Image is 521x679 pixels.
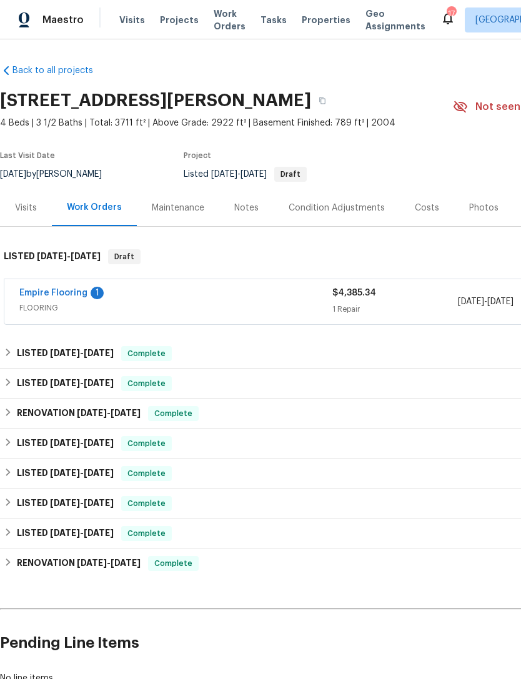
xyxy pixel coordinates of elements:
[42,14,84,26] span: Maestro
[458,295,514,308] span: -
[149,557,197,570] span: Complete
[111,558,141,567] span: [DATE]
[50,468,114,477] span: -
[122,377,171,390] span: Complete
[84,379,114,387] span: [DATE]
[184,152,211,159] span: Project
[365,7,425,32] span: Geo Assignments
[122,347,171,360] span: Complete
[109,250,139,263] span: Draft
[50,349,80,357] span: [DATE]
[332,303,457,315] div: 1 Repair
[84,498,114,507] span: [DATE]
[214,7,246,32] span: Work Orders
[17,436,114,451] h6: LISTED
[19,289,87,297] a: Empire Flooring
[50,379,114,387] span: -
[458,297,484,306] span: [DATE]
[50,528,114,537] span: -
[275,171,305,178] span: Draft
[50,379,80,387] span: [DATE]
[302,14,350,26] span: Properties
[122,497,171,510] span: Complete
[184,170,307,179] span: Listed
[67,201,122,214] div: Work Orders
[77,558,107,567] span: [DATE]
[77,409,107,417] span: [DATE]
[50,439,114,447] span: -
[332,289,376,297] span: $4,385.34
[77,558,141,567] span: -
[50,439,80,447] span: [DATE]
[415,202,439,214] div: Costs
[84,528,114,537] span: [DATE]
[17,376,114,391] h6: LISTED
[37,252,101,260] span: -
[84,439,114,447] span: [DATE]
[71,252,101,260] span: [DATE]
[241,170,267,179] span: [DATE]
[84,349,114,357] span: [DATE]
[84,468,114,477] span: [DATE]
[50,498,80,507] span: [DATE]
[91,287,104,299] div: 1
[152,202,204,214] div: Maintenance
[19,302,332,314] span: FLOORING
[211,170,237,179] span: [DATE]
[50,468,80,477] span: [DATE]
[260,16,287,24] span: Tasks
[119,14,145,26] span: Visits
[122,467,171,480] span: Complete
[17,406,141,421] h6: RENOVATION
[17,346,114,361] h6: LISTED
[77,409,141,417] span: -
[122,527,171,540] span: Complete
[15,202,37,214] div: Visits
[50,528,80,537] span: [DATE]
[447,7,455,20] div: 17
[289,202,385,214] div: Condition Adjustments
[469,202,499,214] div: Photos
[4,249,101,264] h6: LISTED
[122,437,171,450] span: Complete
[17,466,114,481] h6: LISTED
[37,252,67,260] span: [DATE]
[17,496,114,511] h6: LISTED
[487,297,514,306] span: [DATE]
[234,202,259,214] div: Notes
[17,526,114,541] h6: LISTED
[149,407,197,420] span: Complete
[211,170,267,179] span: -
[311,89,334,112] button: Copy Address
[50,498,114,507] span: -
[17,556,141,571] h6: RENOVATION
[50,349,114,357] span: -
[111,409,141,417] span: [DATE]
[160,14,199,26] span: Projects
